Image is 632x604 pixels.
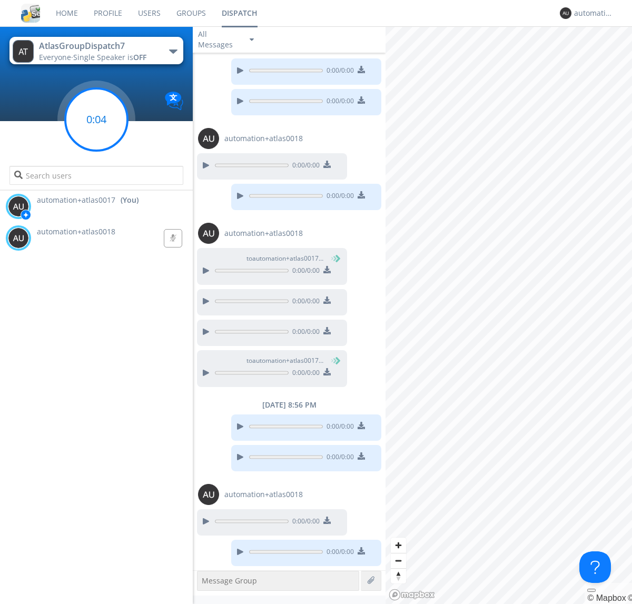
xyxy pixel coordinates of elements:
[37,195,115,205] span: automation+atlas0017
[358,66,365,73] img: download media button
[8,227,29,249] img: 373638.png
[289,517,320,528] span: 0:00 / 0:00
[391,553,406,568] span: Zoom out
[9,37,183,64] button: AtlasGroupDispatch7Everyone·Single Speaker isOFF
[9,166,183,185] input: Search users
[198,29,240,50] div: All Messages
[224,228,303,239] span: automation+atlas0018
[37,226,115,236] span: automation+atlas0018
[391,538,406,553] button: Zoom in
[324,254,340,263] span: (You)
[323,327,331,334] img: download media button
[198,128,219,149] img: 373638.png
[391,568,406,583] button: Reset bearing to north
[289,266,320,278] span: 0:00 / 0:00
[587,593,626,602] a: Mapbox
[323,191,354,203] span: 0:00 / 0:00
[324,356,340,365] span: (You)
[574,8,614,18] div: automation+atlas0017
[391,553,406,568] button: Zoom out
[323,547,354,559] span: 0:00 / 0:00
[587,589,596,592] button: Toggle attribution
[579,551,611,583] iframe: Toggle Customer Support
[198,223,219,244] img: 373638.png
[193,400,386,410] div: [DATE] 8:56 PM
[323,96,354,108] span: 0:00 / 0:00
[323,368,331,375] img: download media button
[289,327,320,339] span: 0:00 / 0:00
[358,452,365,460] img: download media button
[224,133,303,144] span: automation+atlas0018
[8,196,29,217] img: 373638.png
[289,296,320,308] span: 0:00 / 0:00
[358,191,365,199] img: download media button
[358,547,365,555] img: download media button
[358,96,365,104] img: download media button
[224,489,303,500] span: automation+atlas0018
[121,195,139,205] div: (You)
[358,422,365,429] img: download media button
[39,40,157,52] div: AtlasGroupDispatch7
[323,296,331,304] img: download media button
[323,266,331,273] img: download media button
[323,66,354,77] span: 0:00 / 0:00
[165,92,183,110] img: Translation enabled
[323,161,331,168] img: download media button
[133,52,146,62] span: OFF
[389,589,435,601] a: Mapbox logo
[39,52,157,63] div: Everyone ·
[246,254,325,263] span: to automation+atlas0017
[323,452,354,464] span: 0:00 / 0:00
[323,517,331,524] img: download media button
[560,7,571,19] img: 373638.png
[21,4,40,23] img: cddb5a64eb264b2086981ab96f4c1ba7
[323,422,354,433] span: 0:00 / 0:00
[250,38,254,41] img: caret-down-sm.svg
[289,161,320,172] span: 0:00 / 0:00
[198,484,219,505] img: 373638.png
[13,40,34,63] img: 373638.png
[73,52,146,62] span: Single Speaker is
[289,368,320,380] span: 0:00 / 0:00
[246,356,325,365] span: to automation+atlas0017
